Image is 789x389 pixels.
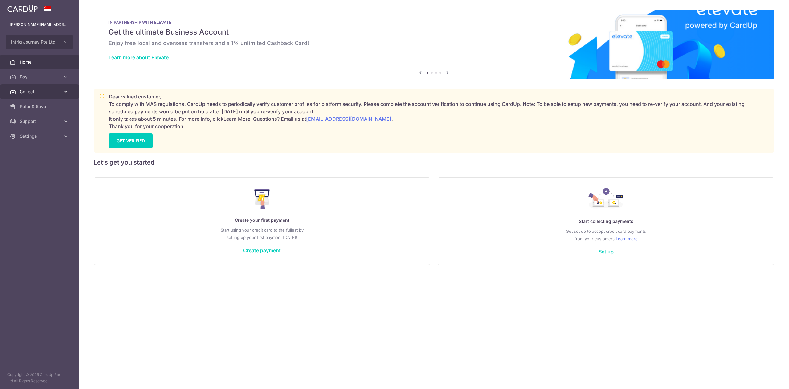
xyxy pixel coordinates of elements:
span: Intriq Journey Pte Ltd [11,39,57,45]
a: Create payment [243,247,281,253]
p: Start using your credit card to the fullest by setting up your first payment [DATE]! [106,226,418,241]
h6: Enjoy free local and overseas transfers and a 1% unlimited Cashback Card! [108,40,759,47]
a: GET VERIFIED [109,133,153,148]
span: Collect [20,89,60,95]
span: Pay [20,74,60,80]
span: Help [14,4,27,10]
a: Learn more about Elevate [108,54,169,61]
h5: Let’s get you started [94,157,774,167]
img: Make Payment [254,189,270,209]
button: Intriq Journey Pte Ltd [6,35,73,49]
a: [EMAIL_ADDRESS][DOMAIN_NAME] [306,116,391,122]
span: Home [20,59,60,65]
p: Get set up to accept credit card payments from your customers. [450,228,762,242]
p: [PERSON_NAME][EMAIL_ADDRESS][DOMAIN_NAME] [10,22,69,28]
span: Settings [20,133,60,139]
a: Learn more [616,235,638,242]
img: Renovation banner [94,10,774,79]
a: Set up [599,249,614,255]
span: Refer & Save [20,103,60,110]
p: Create your first payment [106,216,418,224]
p: IN PARTNERSHIP WITH ELEVATE [108,20,759,25]
p: Start collecting payments [450,218,762,225]
img: Collect Payment [588,188,623,210]
span: Support [20,118,60,124]
p: Dear valued customer, To comply with MAS regulations, CardUp needs to periodically verify custome... [109,93,769,130]
a: Learn More [223,116,250,122]
h5: Get the ultimate Business Account [108,27,759,37]
img: CardUp [7,5,38,12]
